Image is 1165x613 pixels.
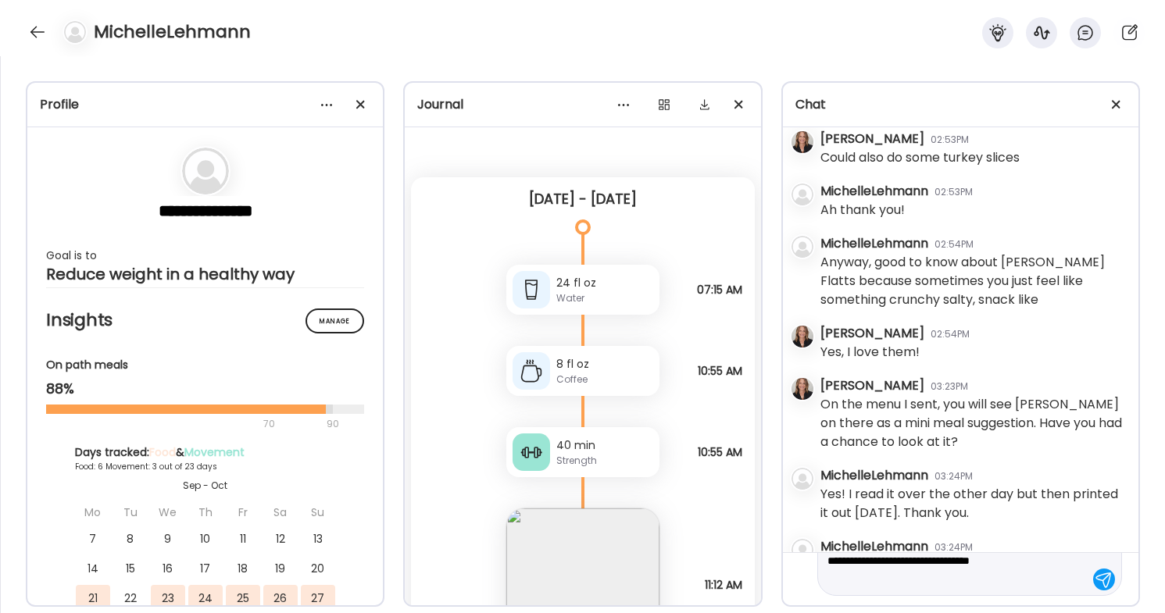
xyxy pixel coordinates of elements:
[935,237,974,251] div: 02:54PM
[188,499,223,526] div: Th
[263,499,298,526] div: Sa
[76,555,110,582] div: 14
[113,526,148,552] div: 8
[301,499,335,526] div: Su
[820,201,905,219] div: Ah thank you!
[188,526,223,552] div: 10
[820,182,928,201] div: MichelleLehmann
[46,308,364,332] h2: Insights
[184,444,245,460] span: Movement
[226,526,260,552] div: 11
[556,291,653,305] div: Water
[76,585,110,611] div: 21
[40,95,370,114] div: Profile
[556,437,653,454] div: 40 min
[698,364,742,378] span: 10:55 AM
[75,479,336,493] div: Sep - Oct
[792,468,813,490] img: bg-avatar-default.svg
[792,326,813,347] img: avatars%2FOBFS3SlkXLf3tw0VcKDc4a7uuG83
[792,131,813,153] img: avatars%2FOBFS3SlkXLf3tw0VcKDc4a7uuG83
[306,308,364,333] div: Manage
[697,283,742,297] span: 07:15 AM
[151,555,185,582] div: 16
[423,190,742,208] div: [DATE] - [DATE]
[931,133,969,147] div: 02:53PM
[46,380,364,398] div: 88%
[149,444,176,460] span: Food
[820,343,920,362] div: Yes, I love them!
[820,537,928,556] div: MichelleLehmann
[792,378,813,400] img: avatars%2FOBFS3SlkXLf3tw0VcKDc4a7uuG83
[76,499,110,526] div: Mo
[417,95,748,114] div: Journal
[301,526,335,552] div: 13
[113,585,148,611] div: 22
[75,461,336,472] div: Food: 6 Movement: 3 out of 23 days
[698,445,742,459] span: 10:55 AM
[94,20,251,45] h4: MichelleLehmann
[820,234,928,253] div: MichelleLehmann
[46,265,364,283] div: Reduce weight in a healthy way
[795,95,1126,114] div: Chat
[792,236,813,258] img: bg-avatar-default.svg
[935,185,973,199] div: 02:53PM
[113,555,148,582] div: 15
[151,499,185,526] div: We
[301,555,335,582] div: 20
[556,356,653,372] div: 8 fl oz
[792,184,813,205] img: bg-avatar-default.svg
[226,555,260,582] div: 18
[263,526,298,552] div: 12
[556,454,653,468] div: Strength
[263,555,298,582] div: 19
[188,585,223,611] div: 24
[113,499,148,526] div: Tu
[935,469,973,483] div: 03:24PM
[151,526,185,552] div: 9
[226,585,260,611] div: 25
[556,275,653,291] div: 24 fl oz
[301,585,335,611] div: 27
[46,246,364,265] div: Goal is to
[76,526,110,552] div: 7
[75,444,336,461] div: Days tracked: &
[705,578,742,592] span: 11:12 AM
[820,466,928,485] div: MichelleLehmann
[931,380,968,394] div: 03:23PM
[188,555,223,582] div: 17
[820,376,924,395] div: [PERSON_NAME]
[556,372,653,387] div: Coffee
[820,148,1020,167] div: Could also do some turkey slices
[935,540,973,554] div: 03:24PM
[820,253,1126,309] div: Anyway, good to know about [PERSON_NAME] Flatts because sometimes you just feel like something cr...
[820,130,924,148] div: [PERSON_NAME]
[792,539,813,561] img: bg-avatar-default.svg
[820,485,1126,522] div: Yes! I read it over the other day but then printed it out [DATE]. Thank you.
[46,415,322,433] div: 70
[182,148,229,194] img: bg-avatar-default.svg
[325,415,341,433] div: 90
[931,327,970,341] div: 02:54PM
[820,324,924,343] div: [PERSON_NAME]
[64,21,86,43] img: bg-avatar-default.svg
[151,585,185,611] div: 23
[226,499,260,526] div: Fr
[263,585,298,611] div: 26
[820,395,1126,451] div: On the menu I sent, you will see [PERSON_NAME] on there as a mini meal suggestion. Have you had a...
[46,357,364,373] div: On path meals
